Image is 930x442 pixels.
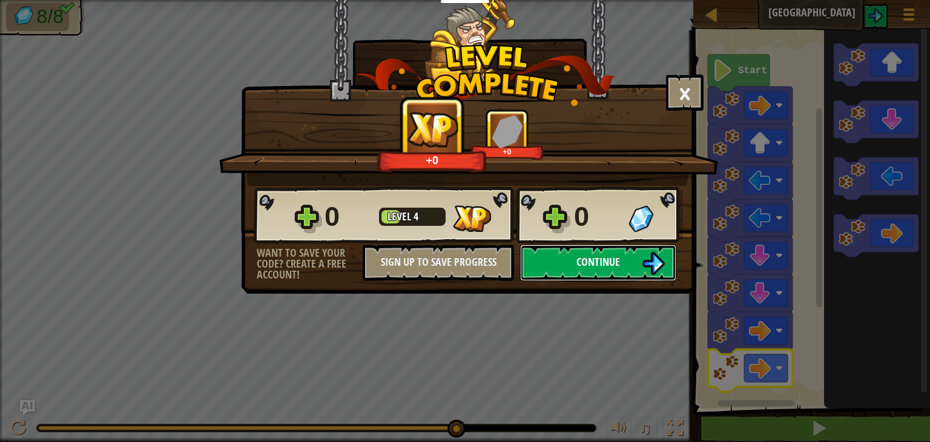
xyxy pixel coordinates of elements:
span: 4 [414,209,418,224]
button: Continue [520,245,676,281]
div: 0 [325,197,372,236]
img: level_complete.png [355,45,615,106]
button: Sign Up to Save Progress [363,245,514,281]
div: +0 [381,153,484,167]
img: Continue [642,252,665,275]
div: +0 [473,147,541,156]
img: Gems Gained [492,114,523,148]
div: 0 [574,197,621,236]
div: Want to save your code? Create a free account! [257,248,363,280]
button: × [666,74,704,111]
img: XP Gained [403,108,462,150]
span: Level [387,209,414,224]
span: Continue [576,254,620,269]
img: Gems Gained [628,205,653,232]
img: XP Gained [453,205,491,232]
